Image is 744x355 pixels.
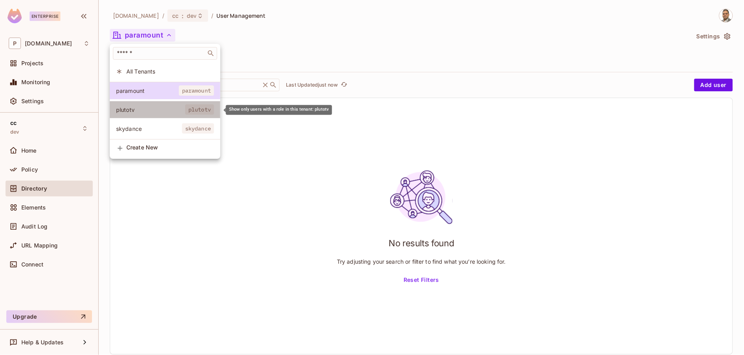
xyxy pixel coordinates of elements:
[116,106,185,113] span: plutotv
[182,123,214,134] span: skydance
[110,101,220,118] div: Show only users with a role in this tenant: plutotv
[226,105,332,115] div: Show only users with a role in this tenant: plutotv
[116,87,179,94] span: paramount
[126,68,214,75] span: All Tenants
[185,104,214,115] span: plutotv
[116,125,182,132] span: skydance
[126,144,214,151] span: Create New
[179,85,214,96] span: paramount
[110,82,220,99] div: Show only users with a role in this tenant: paramount
[110,120,220,137] div: Show only users with a role in this tenant: skydance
